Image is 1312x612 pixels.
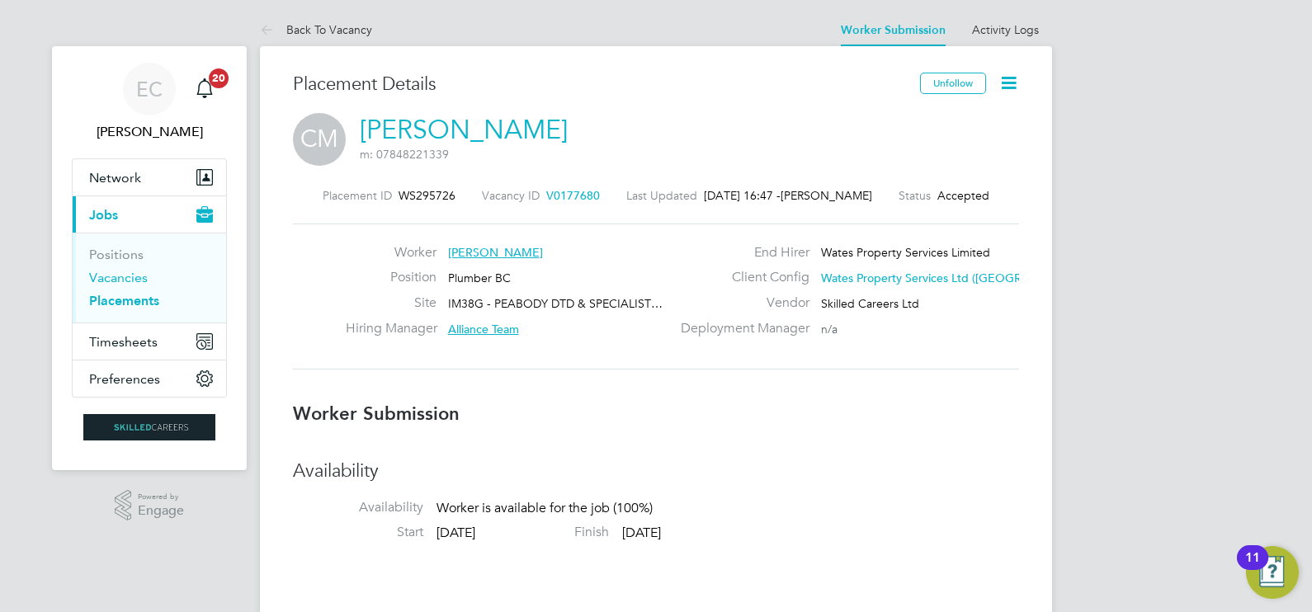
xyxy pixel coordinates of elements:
span: Jobs [89,207,118,223]
a: Positions [89,247,144,262]
h3: Placement Details [293,73,908,97]
span: Powered by [138,490,184,504]
span: 20 [209,68,229,88]
b: Worker Submission [293,403,460,425]
label: Client Config [671,269,809,286]
span: CM [293,113,346,166]
nav: Main navigation [52,46,247,470]
span: n/a [821,322,838,337]
button: Jobs [73,196,226,233]
span: Engage [138,504,184,518]
span: WS295726 [399,188,455,203]
button: Timesheets [73,323,226,360]
span: [DATE] [622,525,661,541]
span: Worker is available for the job (100%) [437,500,653,516]
span: [PERSON_NAME] [448,245,543,260]
span: Preferences [89,371,160,387]
a: Activity Logs [972,22,1039,37]
span: IM38G - PEABODY DTD & SPECIALIST… [448,296,663,311]
span: [DATE] 16:47 - [704,188,781,203]
span: [DATE] [437,525,475,541]
span: Timesheets [89,334,158,350]
span: V0177680 [546,188,600,203]
a: Go to home page [72,414,227,440]
a: Powered byEngage [115,490,185,521]
img: skilledcareers-logo-retina.png [83,414,215,440]
label: Availability [293,499,423,516]
label: Placement ID [323,188,392,203]
label: Deployment Manager [671,320,809,337]
span: Skilled Careers Ltd [821,296,919,311]
span: Wates Property Services Limited [821,245,990,260]
a: 20 [188,63,221,115]
label: Finish [479,524,609,541]
button: Network [73,159,226,195]
span: Network [89,170,141,186]
label: Start [293,524,423,541]
span: Ernie Crowe [72,122,227,142]
div: 11 [1245,558,1260,579]
span: Alliance Team [448,322,519,337]
button: Unfollow [920,73,986,94]
label: Vendor [671,294,809,312]
button: Preferences [73,360,226,397]
label: Position [346,269,437,286]
h3: Availability [293,459,1019,483]
span: Wates Property Services Ltd ([GEOGRAPHIC_DATA]… [821,271,1106,285]
a: EC[PERSON_NAME] [72,63,227,142]
label: Vacancy ID [482,188,540,203]
span: [PERSON_NAME] [781,188,872,203]
span: EC [136,78,163,100]
a: Back To Vacancy [260,22,372,37]
button: Open Resource Center, 11 new notifications [1246,546,1299,599]
span: Accepted [937,188,989,203]
a: Placements [89,293,159,308]
label: Worker [346,244,437,261]
div: Jobs [73,233,226,322]
label: Last Updated [626,188,697,203]
span: Plumber BC [448,271,511,285]
a: [PERSON_NAME] [360,114,568,146]
a: Worker Submission [841,23,946,37]
label: Site [346,294,437,312]
label: Hiring Manager [346,320,437,337]
span: m: 07848221339 [360,147,449,162]
a: Vacancies [89,270,148,285]
label: Status [899,188,931,203]
label: End Hirer [671,244,809,261]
